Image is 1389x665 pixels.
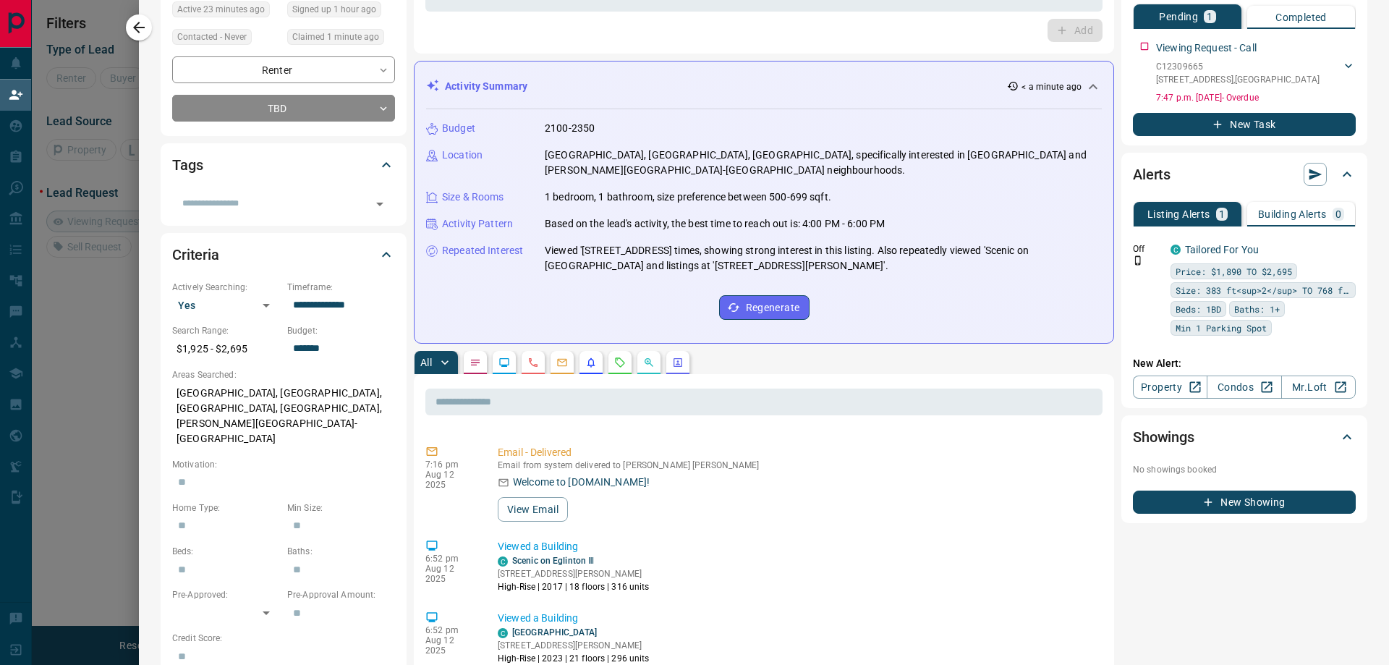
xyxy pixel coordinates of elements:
p: Min Size: [287,501,395,514]
p: [GEOGRAPHIC_DATA], [GEOGRAPHIC_DATA], [GEOGRAPHIC_DATA], [GEOGRAPHIC_DATA], [PERSON_NAME][GEOGRAP... [172,381,395,451]
p: Off [1133,242,1162,255]
p: Welcome to [DOMAIN_NAME]! [513,475,650,490]
div: Yes [172,294,280,317]
p: Search Range: [172,324,280,337]
p: Beds: [172,545,280,558]
h2: Alerts [1133,163,1171,186]
p: High-Rise | 2023 | 21 floors | 296 units [498,652,650,665]
span: Size: 383 ft<sup>2</sup> TO 768 ft<sup>2</sup> [1176,283,1351,297]
svg: Calls [527,357,539,368]
div: Activity Summary< a minute ago [426,73,1102,100]
div: Tue Aug 12 2025 [172,1,280,22]
p: Viewing Request - Call [1156,41,1257,56]
p: 6:52 pm [425,625,476,635]
p: Timeframe: [287,281,395,294]
p: 1 bedroom, 1 bathroom, size preference between 500-699 sqft. [545,190,831,205]
span: Contacted - Never [177,30,247,44]
h2: Tags [172,153,203,177]
svg: Opportunities [643,357,655,368]
p: Home Type: [172,501,280,514]
a: Property [1133,376,1207,399]
span: Active 23 minutes ago [177,2,265,17]
p: Building Alerts [1258,209,1327,219]
div: condos.ca [1171,245,1181,255]
div: Criteria [172,237,395,272]
p: Aug 12 2025 [425,564,476,584]
p: Viewed '[STREET_ADDRESS] times, showing strong interest in this listing. Also repeatedly viewed '... [545,243,1102,274]
p: [STREET_ADDRESS][PERSON_NAME] [498,567,650,580]
button: View Email [498,497,568,522]
p: Based on the lead's activity, the best time to reach out is: 4:00 PM - 6:00 PM [545,216,885,232]
p: All [420,357,432,368]
p: Activity Summary [445,79,527,94]
a: Condos [1207,376,1281,399]
p: 2100-2350 [545,121,595,136]
p: 1 [1219,209,1225,219]
svg: Agent Actions [672,357,684,368]
p: Pending [1159,12,1198,22]
svg: Requests [614,357,626,368]
span: Claimed 1 minute ago [292,30,379,44]
p: Credit Score: [172,632,395,645]
p: [STREET_ADDRESS][PERSON_NAME] [498,639,650,652]
p: Pre-Approval Amount: [287,588,395,601]
p: Budget: [287,324,395,337]
p: 1 [1207,12,1212,22]
p: Actively Searching: [172,281,280,294]
svg: Push Notification Only [1133,255,1143,266]
button: Regenerate [719,295,810,320]
div: Tags [172,148,395,182]
div: condos.ca [498,628,508,638]
p: 7:47 p.m. [DATE] - Overdue [1156,91,1356,104]
p: 6:52 pm [425,554,476,564]
p: 0 [1335,209,1341,219]
div: Showings [1133,420,1356,454]
p: Aug 12 2025 [425,470,476,490]
div: Tue Aug 12 2025 [287,29,395,49]
p: Pre-Approved: [172,588,280,601]
button: New Task [1133,113,1356,136]
a: Mr.Loft [1281,376,1356,399]
p: Size & Rooms [442,190,504,205]
button: Open [370,194,390,214]
p: Listing Alerts [1147,209,1210,219]
svg: Lead Browsing Activity [498,357,510,368]
div: TBD [172,95,395,122]
svg: Listing Alerts [585,357,597,368]
p: Email from system delivered to [PERSON_NAME] [PERSON_NAME] [498,460,1097,470]
p: [GEOGRAPHIC_DATA], [GEOGRAPHIC_DATA], [GEOGRAPHIC_DATA], specifically interested in [GEOGRAPHIC_D... [545,148,1102,178]
p: Completed [1275,12,1327,22]
a: Tailored For You [1185,244,1259,255]
p: [STREET_ADDRESS] , [GEOGRAPHIC_DATA] [1156,73,1320,86]
h2: Showings [1133,425,1194,449]
svg: Notes [470,357,481,368]
div: Alerts [1133,157,1356,192]
p: Repeated Interest [442,243,523,258]
p: Baths: [287,545,395,558]
p: Viewed a Building [498,539,1097,554]
div: condos.ca [498,556,508,567]
p: 7:16 pm [425,459,476,470]
p: Viewed a Building [498,611,1097,626]
p: Activity Pattern [442,216,513,232]
p: Location [442,148,483,163]
p: Budget [442,121,475,136]
span: Price: $1,890 TO $2,695 [1176,264,1292,279]
p: Aug 12 2025 [425,635,476,656]
div: Tue Aug 12 2025 [287,1,395,22]
a: [GEOGRAPHIC_DATA] [512,627,597,638]
p: C12309665 [1156,60,1320,73]
div: C12309665[STREET_ADDRESS],[GEOGRAPHIC_DATA] [1156,57,1356,89]
span: Min 1 Parking Spot [1176,321,1267,335]
span: Beds: 1BD [1176,302,1221,316]
p: $1,925 - $2,695 [172,337,280,361]
p: Motivation: [172,458,395,471]
p: No showings booked [1133,463,1356,476]
h2: Criteria [172,243,219,266]
a: Scenic on Eglinton Ⅲ [512,556,594,566]
p: High-Rise | 2017 | 18 floors | 316 units [498,580,650,593]
p: < a minute ago [1021,80,1082,93]
svg: Emails [556,357,568,368]
span: Baths: 1+ [1234,302,1280,316]
p: New Alert: [1133,356,1356,371]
